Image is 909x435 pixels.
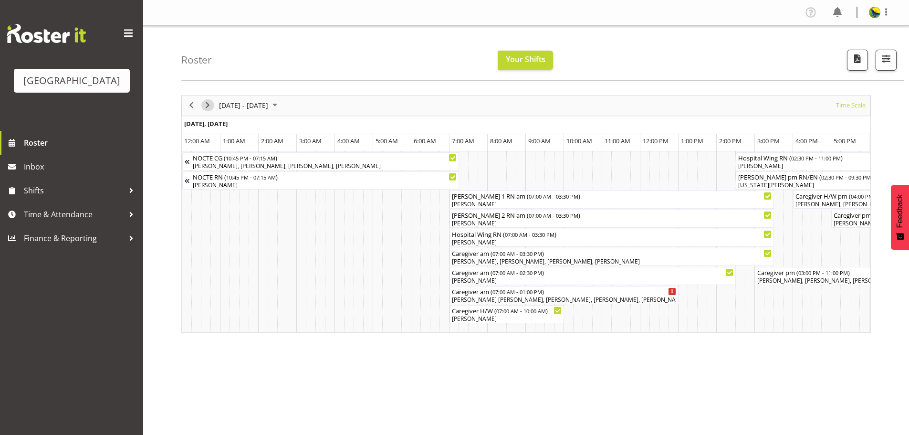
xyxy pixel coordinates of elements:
[449,267,736,285] div: Caregiver am Begin From Monday, August 25, 2025 at 7:00:00 AM GMT+12:00 Ends At Monday, August 25...
[566,137,592,145] span: 10:00 AM
[218,99,269,111] span: [DATE] - [DATE]
[193,172,457,181] div: NOCTE RN ( )
[835,99,867,111] button: Time Scale
[218,99,282,111] button: August 2025
[896,194,904,228] span: Feedback
[496,307,546,315] span: 07:00 AM - 10:00 AM
[834,137,856,145] span: 5:00 PM
[529,192,578,200] span: 07:00 AM - 03:30 PM
[226,154,275,162] span: 10:45 PM - 07:15 AM
[492,269,542,276] span: 07:00 AM - 02:30 PM
[337,137,360,145] span: 4:00 AM
[506,54,545,64] span: Your Shifts
[835,99,867,111] span: Time Scale
[452,219,772,228] div: [PERSON_NAME]
[452,137,474,145] span: 7:00 AM
[183,95,199,116] div: previous period
[24,183,124,198] span: Shifts
[719,137,742,145] span: 2:00 PM
[795,137,818,145] span: 4:00 PM
[869,7,880,18] img: gemma-hall22491374b5f274993ff8414464fec47f.png
[452,276,733,285] div: [PERSON_NAME]
[452,200,772,209] div: [PERSON_NAME]
[452,248,772,258] div: Caregiver am ( )
[193,153,457,162] div: NOCTE CG ( )
[643,137,669,145] span: 12:00 PM
[24,159,138,174] span: Inbox
[791,154,841,162] span: 02:30 PM - 11:00 PM
[681,137,703,145] span: 1:00 PM
[528,137,551,145] span: 9:00 AM
[182,171,459,190] div: NOCTE RN Begin From Sunday, August 24, 2025 at 10:45:00 PM GMT+12:00 Ends At Monday, August 25, 2...
[193,181,457,190] div: [PERSON_NAME]
[261,137,283,145] span: 2:00 AM
[452,191,772,201] div: [PERSON_NAME] 1 RN am ( )
[216,95,283,116] div: August 25 - 31, 2025
[757,137,780,145] span: 3:00 PM
[452,210,772,220] div: [PERSON_NAME] 2 RN am ( )
[414,137,436,145] span: 6:00 AM
[184,137,210,145] span: 12:00 AM
[452,229,772,239] div: Hospital Wing RN ( )
[798,269,848,276] span: 03:00 PM - 11:00 PM
[7,24,86,43] img: Rosterit website logo
[184,119,228,128] span: [DATE], [DATE]
[821,173,871,181] span: 02:30 PM - 09:30 PM
[24,207,124,222] span: Time & Attendance
[605,137,630,145] span: 11:00 AM
[185,99,198,111] button: Previous
[449,305,564,323] div: Caregiver H/W Begin From Monday, August 25, 2025 at 7:00:00 AM GMT+12:00 Ends At Monday, August 2...
[24,231,124,245] span: Finance & Reporting
[299,137,322,145] span: 3:00 AM
[449,229,774,247] div: Hospital Wing RN Begin From Monday, August 25, 2025 at 7:00:00 AM GMT+12:00 Ends At Monday, Augus...
[505,231,554,238] span: 07:00 AM - 03:30 PM
[199,95,216,116] div: next period
[452,306,562,315] div: Caregiver H/W ( )
[182,152,459,170] div: NOCTE CG Begin From Sunday, August 24, 2025 at 10:45:00 PM GMT+12:00 Ends At Monday, August 25, 2...
[876,50,897,71] button: Filter Shifts
[452,257,772,266] div: [PERSON_NAME], [PERSON_NAME], [PERSON_NAME], [PERSON_NAME]
[498,51,553,70] button: Your Shifts
[223,137,245,145] span: 1:00 AM
[23,74,120,88] div: [GEOGRAPHIC_DATA]
[492,250,542,257] span: 07:00 AM - 03:30 PM
[449,286,679,304] div: Caregiver am Begin From Monday, August 25, 2025 at 7:00:00 AM GMT+12:00 Ends At Monday, August 25...
[376,137,398,145] span: 5:00 AM
[449,210,774,228] div: Ressie 2 RN am Begin From Monday, August 25, 2025 at 7:00:00 AM GMT+12:00 Ends At Monday, August ...
[24,136,138,150] span: Roster
[492,288,542,296] span: 07:00 AM - 01:00 PM
[449,248,774,266] div: Caregiver am Begin From Monday, August 25, 2025 at 7:00:00 AM GMT+12:00 Ends At Monday, August 25...
[452,296,676,304] div: [PERSON_NAME] [PERSON_NAME], [PERSON_NAME], [PERSON_NAME], [PERSON_NAME], [PERSON_NAME], [PERSON_...
[181,95,871,333] div: Timeline Week of August 25, 2025
[452,315,562,323] div: [PERSON_NAME]
[452,238,772,247] div: [PERSON_NAME]
[181,54,212,65] h4: Roster
[201,99,214,111] button: Next
[847,50,868,71] button: Download a PDF of the roster according to the set date range.
[452,286,676,296] div: Caregiver am ( )
[449,191,774,209] div: Ressie 1 RN am Begin From Monday, August 25, 2025 at 7:00:00 AM GMT+12:00 Ends At Monday, August ...
[529,212,578,219] span: 07:00 AM - 03:30 PM
[490,137,512,145] span: 8:00 AM
[193,162,457,170] div: [PERSON_NAME], [PERSON_NAME], [PERSON_NAME], [PERSON_NAME]
[891,185,909,250] button: Feedback - Show survey
[851,192,900,200] span: 04:00 PM - 09:00 PM
[226,173,276,181] span: 10:45 PM - 07:15 AM
[452,267,733,277] div: Caregiver am ( )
